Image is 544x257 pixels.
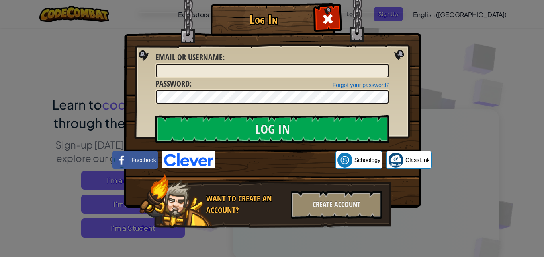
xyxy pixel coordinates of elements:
img: classlink-logo-small.png [388,153,403,168]
h1: Log In [213,12,314,26]
span: Email or Username [155,52,223,62]
span: Schoology [354,156,380,164]
div: Create Account [291,191,382,219]
input: Log In [155,115,389,143]
span: ClassLink [405,156,430,164]
img: clever-logo-blue.png [162,151,215,168]
label: : [155,52,225,63]
span: Password [155,78,190,89]
a: Forgot your password? [333,82,389,88]
img: schoology.png [337,153,352,168]
span: Facebook [131,156,156,164]
img: facebook_small.png [114,153,129,168]
div: Want to create an account? [206,193,286,216]
iframe: Sign in with Google Button [215,151,335,169]
label: : [155,78,192,90]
